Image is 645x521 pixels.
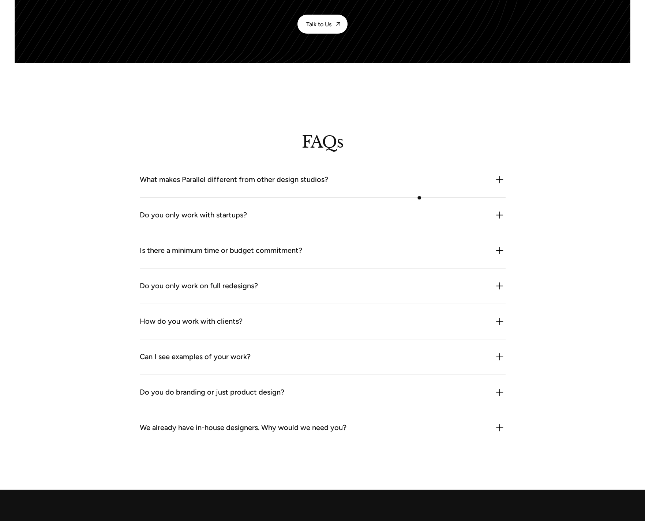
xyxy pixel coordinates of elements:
[140,209,247,221] div: Do you only work with startups?
[140,174,328,186] div: What makes Parallel different from other design studios?
[140,280,258,292] div: Do you only work on full redesigns?
[140,351,251,363] div: Can I see examples of your work?
[140,316,243,327] div: How do you work with clients?
[140,245,302,256] div: Is there a minimum time or budget commitment?
[334,20,342,28] img: btn arrow icon
[297,15,348,34] a: Talk to Us
[140,387,284,398] div: Do you do branding or just product design?
[306,21,331,28] div: Talk to Us
[302,136,344,148] h2: FAQs
[140,422,346,434] div: We already have in-house designers. Why would we need you?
